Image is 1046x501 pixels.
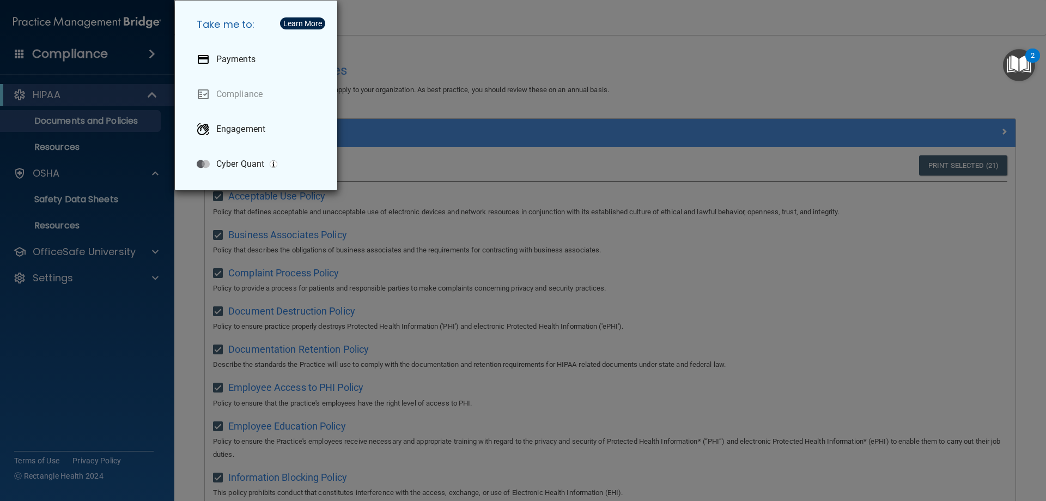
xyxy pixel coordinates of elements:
[1031,56,1035,70] div: 2
[280,17,325,29] button: Learn More
[216,54,256,65] p: Payments
[188,79,329,110] a: Compliance
[188,44,329,75] a: Payments
[283,20,322,27] div: Learn More
[216,159,264,170] p: Cyber Quant
[188,114,329,144] a: Engagement
[1003,49,1035,81] button: Open Resource Center, 2 new notifications
[216,124,265,135] p: Engagement
[188,149,329,179] a: Cyber Quant
[188,9,329,40] h5: Take me to:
